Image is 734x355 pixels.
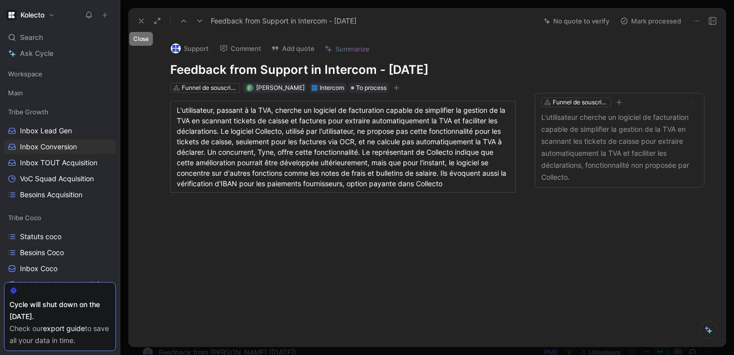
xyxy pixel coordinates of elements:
[20,280,100,290] span: VoC Squad Comptabilité
[267,41,319,55] button: Add quote
[20,174,94,184] span: VoC Squad Acquisition
[4,187,116,202] a: Besoins Acquisition
[247,85,252,90] img: avatar
[20,10,44,19] h1: Kolecto
[8,69,42,79] span: Workspace
[9,299,110,323] div: Cycle will shut down on the [DATE].
[211,15,357,27] span: Feedback from Support in Intercom - [DATE]
[215,41,266,55] button: Comment
[20,190,82,200] span: Besoins Acquisition
[8,88,23,98] span: Main
[4,104,116,202] div: Tribe GrowthInbox Lead GenInbox ConversionInbox TOUT AcquisitionVoC Squad AcquisitionBesoins Acqu...
[4,155,116,170] a: Inbox TOUT Acquisition
[4,8,57,22] button: KolectoKolecto
[336,44,369,53] span: Summarize
[166,41,213,56] button: logoSupport
[349,83,388,93] div: To process
[4,123,116,138] a: Inbox Lead Gen
[256,84,305,91] span: [PERSON_NAME]
[171,43,181,53] img: logo
[4,229,116,244] a: Statuts coco
[320,83,344,93] div: Intercom
[182,83,238,93] div: Funnel de souscription
[170,62,516,78] h1: Feedback from Support in Intercom - [DATE]
[4,245,116,260] a: Besoins Coco
[4,261,116,276] a: Inbox Coco
[4,85,116,100] div: Main
[43,324,85,333] a: export guide
[129,32,153,46] div: Close
[8,213,41,223] span: Tribe Coco
[4,46,116,61] a: Ask Cycle
[4,66,116,81] div: Workspace
[4,210,116,225] div: Tribe Coco
[320,42,374,56] button: Summarize
[4,104,116,119] div: Tribe Growth
[20,232,61,242] span: Statuts coco
[4,210,116,292] div: Tribe CocoStatuts cocoBesoins CocoInbox CocoVoC Squad Comptabilité
[616,14,686,28] button: Mark processed
[9,323,110,347] div: Check our to save all your data in time.
[4,85,116,103] div: Main
[4,171,116,186] a: VoC Squad Acquisition
[20,31,43,43] span: Search
[177,106,508,188] span: L'utilisateur, passant à la TVA, cherche un logiciel de facturation capable de simplifier la gest...
[20,248,64,258] span: Besoins Coco
[20,158,97,168] span: Inbox TOUT Acquisition
[539,14,614,28] button: No quote to verify
[356,83,386,93] span: To process
[20,47,53,59] span: Ask Cycle
[553,97,609,107] div: Funnel de souscription
[6,10,16,20] img: Kolecto
[20,126,72,136] span: Inbox Lead Gen
[4,139,116,154] a: Inbox Conversion
[4,277,116,292] a: VoC Squad Comptabilité
[8,107,48,117] span: Tribe Growth
[20,264,57,274] span: Inbox Coco
[4,30,116,45] div: Search
[541,111,698,183] p: L'utilisateur cherche un logiciel de facturation capable de simplifier la gestion de la TVA en sc...
[20,142,77,152] span: Inbox Conversion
